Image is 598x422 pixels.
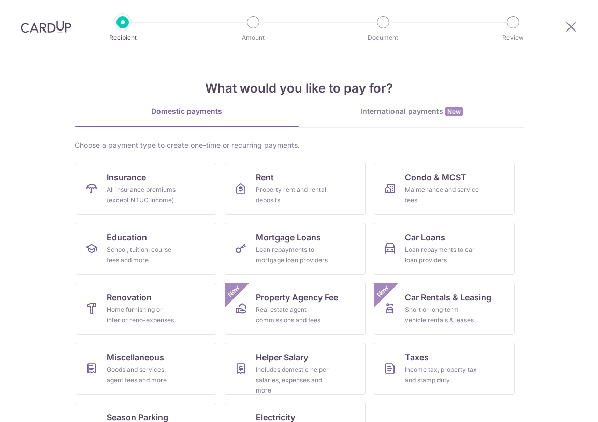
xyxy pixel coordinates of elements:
[256,245,330,265] div: Loan repayments to mortgage loan providers
[256,351,308,364] span: Helper Salary
[75,79,524,98] h4: What would you like to pay for?
[345,33,421,43] p: Document
[256,305,330,325] div: Real estate agent commissions and fees
[405,351,429,364] span: Taxes
[107,231,147,244] span: Education
[256,365,330,396] div: Includes domestic helper salaries, expenses and more
[374,163,515,215] a: Condo & MCSTMaintenance and service fees
[405,231,445,244] span: Car Loans
[256,291,338,304] span: Property Agency Fee
[107,365,181,385] div: Goods and services, agent fees and more
[374,283,391,300] span: New
[374,343,515,395] a: TaxesIncome tax, property tax and stamp duty
[75,106,299,116] div: Domestic payments
[405,291,491,304] span: Car Rentals & Leasing
[107,171,146,184] span: Insurance
[374,283,515,335] a: Car Rentals & LeasingShort or long‑term vehicle rentals & leasesNew
[374,223,515,275] a: Car LoansLoan repayments to car loan providers
[475,33,551,43] p: Review
[256,171,274,184] span: Rent
[215,33,291,43] p: Amount
[76,223,216,275] a: EducationSchool, tuition, course fees and more
[84,33,161,43] p: Recipient
[107,245,181,265] div: School, tuition, course fees and more
[76,343,216,395] a: MiscellaneousGoods and services, agent fees and more
[256,231,321,244] span: Mortgage Loans
[405,245,479,265] div: Loan repayments to car loan providers
[405,171,466,184] span: Condo & MCST
[225,343,366,395] a: Helper SalaryIncludes domestic helper salaries, expenses and more
[21,21,71,33] img: CardUp
[405,365,479,385] div: Income tax, property tax and stamp duty
[75,140,524,150] div: Choose a payment type to create one-time or recurring payments.
[299,106,524,117] div: International payments
[256,185,330,205] div: Property rent and rental deposits
[76,283,216,335] a: RenovationHome furnishing or interior reno-expenses
[405,185,479,205] div: Maintenance and service fees
[76,163,216,215] a: InsuranceAll insurance premiums (except NTUC Income)
[225,283,366,335] a: Property Agency FeeReal estate agent commissions and feesNew
[445,107,463,116] span: New
[225,163,366,215] a: RentProperty rent and rental deposits
[225,223,366,275] a: Mortgage LoansLoan repayments to mortgage loan providers
[405,305,479,325] div: Short or long‑term vehicle rentals & leases
[107,185,181,205] div: All insurance premiums (except NTUC Income)
[107,351,164,364] span: Miscellaneous
[225,283,242,300] span: New
[107,291,152,304] span: Renovation
[107,305,181,325] div: Home furnishing or interior reno-expenses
